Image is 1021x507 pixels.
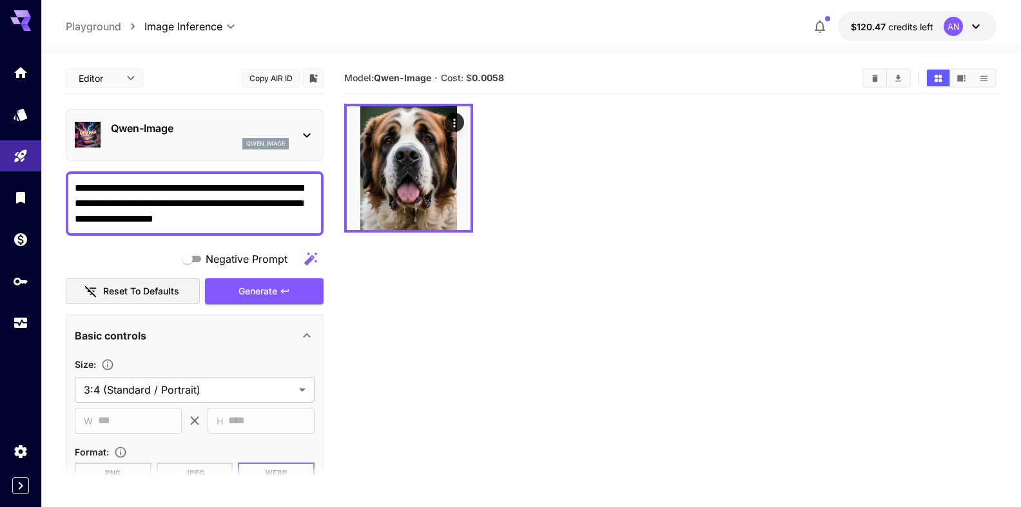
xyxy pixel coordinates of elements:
span: Format : [75,446,109,457]
span: Cost: $ [441,72,504,83]
nav: breadcrumb [66,19,144,34]
p: · [434,70,438,86]
b: Qwen-Image [374,72,431,83]
span: Generate [238,283,277,300]
span: Image Inference [144,19,222,34]
p: qwen_image [246,139,285,148]
span: Negative Prompt [206,251,287,267]
div: $120.46803 [851,20,933,33]
div: API Keys [13,273,28,289]
div: Wallet [13,231,28,247]
div: Playground [13,148,28,164]
img: nwpIyOqeGMB144cIYOMKwP0TyPyMv28K3dkLzMxEH8XPStPAuxZ6Wxx0E9aKIPAw6XIEv0TDRxOvlGS5CEcp7jLC58adNEXIW... [347,106,471,230]
span: Editor [79,72,119,85]
span: $120.47 [851,21,888,32]
div: Clear AllDownload All [862,68,911,88]
span: W [84,414,93,428]
span: Model: [344,72,431,83]
button: Show media in list view [973,70,995,86]
span: H [217,414,223,428]
button: Adjust the dimensions of the generated image by specifying its width and height in pixels, or sel... [96,358,119,371]
div: Library [13,189,28,206]
button: Choose the file format for the output image. [109,446,132,459]
button: Expand sidebar [12,477,29,494]
p: Qwen-Image [111,120,289,136]
div: Qwen-Imageqwen_image [75,115,315,155]
button: Download All [887,70,909,86]
button: $120.46803AN [838,12,997,41]
div: Settings [13,443,28,459]
div: Models [13,106,28,122]
a: Playground [66,19,121,34]
div: Home [13,64,28,81]
div: Usage [13,315,28,331]
span: credits left [888,21,933,32]
button: Generate [205,278,324,305]
button: Show media in video view [950,70,973,86]
p: Basic controls [75,328,146,343]
div: Actions [445,113,464,132]
div: Show media in grid viewShow media in video viewShow media in list view [926,68,997,88]
button: Show media in grid view [927,70,949,86]
div: Basic controls [75,320,315,351]
div: AN [944,17,963,36]
button: Clear All [864,70,886,86]
span: 3:4 (Standard / Portrait) [84,382,294,397]
button: Reset to defaults [66,278,200,305]
b: 0.0058 [472,72,504,83]
span: Size : [75,359,96,370]
button: Add to library [307,70,319,86]
button: Copy AIR ID [242,69,300,88]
